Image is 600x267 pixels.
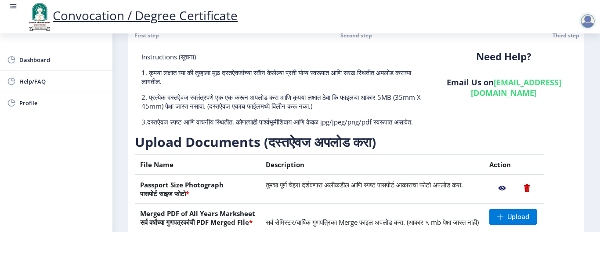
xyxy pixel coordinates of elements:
span: Help/FAQ [19,76,105,87]
td: तुमचा पूर्ण चेहरा दर्शवणारा अलीकडील आणि स्पष्ट पासपोर्ट आकाराचा फोटो अपलोड करा. [260,175,484,204]
p: 2. प्रत्येक दस्तऐवज स्वतंत्रपणे एक एक करून अपलोड करा आणि कृपया लक्षात ठेवा कि फाइलचा आकार 5MB (35... [141,93,423,110]
span: Profile [19,98,105,108]
nb-action: View File [489,180,515,196]
img: logo [26,2,53,32]
span: सर्व सेमिस्टर/वार्षिक गुणपत्रिका Merge फाइल अपलोड करा. (आकार ५ mb पेक्षा जास्त नाही) [266,218,479,227]
th: Merged PDF of All Years Marksheet सर्व वर्षांच्या गुणपत्रकांची PDF Merged File [135,204,260,232]
a: Convocation / Degree Certificate [26,7,238,24]
th: Passport Size Photograph पासपोर्ट साइज फोटो [135,175,260,204]
span: First step [134,32,159,39]
b: Need Help? [476,50,531,63]
span: Second step [340,32,372,39]
th: File Name [135,155,260,175]
span: Third step [553,32,579,39]
nb-action: Delete File [515,180,539,196]
span: Upload [507,212,529,221]
th: Description [260,155,484,175]
a: [EMAIL_ADDRESS][DOMAIN_NAME] [471,77,561,98]
p: 1. कृपया लक्षात घ्या की तुम्हाला मूळ दस्तऐवजांच्या स्कॅन केलेल्या प्रती योग्य स्वरूपात आणि सरळ स्... [141,68,423,86]
h3: Upload Documents (दस्तऐवज अपलोड करा) [135,133,565,151]
p: 3.दस्तऐवज स्पष्ट आणि वाचनीय स्थितीत, कोणत्याही पार्श्वभूमीशिवाय आणि केवळ jpg/jpeg/png/pdf स्वरूपा... [141,117,423,126]
span: Instructions (सूचना) [141,52,196,61]
h6: Email Us on [437,77,571,98]
span: Dashboard [19,55,105,65]
th: Action [484,155,544,175]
